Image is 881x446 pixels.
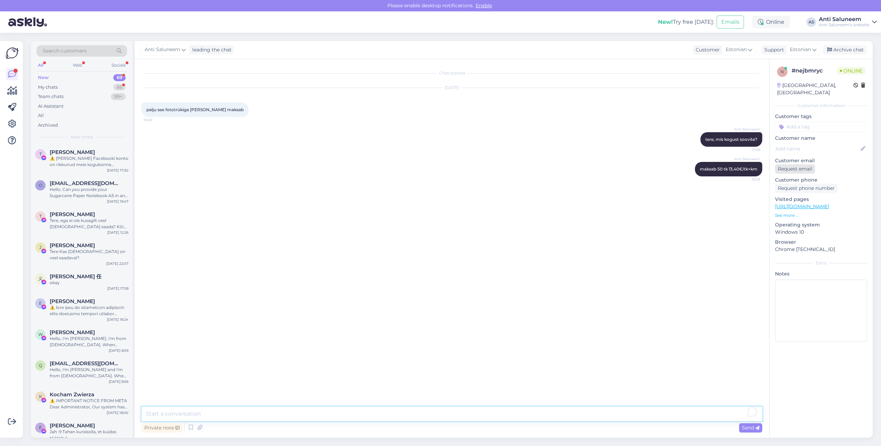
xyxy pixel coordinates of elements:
span: E [39,301,42,306]
span: Estonian [790,46,811,54]
p: Notes [775,270,867,278]
div: Socials [110,61,127,70]
span: 义平 任 [50,273,101,280]
div: ⚠️ [PERSON_NAME] Facebooki konto on rikkunud meie kogukonna standardeid. Meie süsteem on saanud p... [50,155,128,168]
a: [URL][DOMAIN_NAME] [775,203,829,210]
a: Anti SaluneemAnti Saluneem's website [819,17,877,28]
span: New chats [71,134,93,140]
span: 15:06 [144,117,170,123]
span: palju see fototrükiga [PERSON_NAME] maksab [146,107,244,112]
span: 15:08 [734,147,760,152]
p: Browser [775,239,867,246]
img: Askly Logo [6,47,19,60]
span: Enable [474,2,494,9]
div: [DATE] 8:59 [109,348,128,353]
div: My chats [38,84,58,91]
span: o [39,183,42,188]
span: Online [837,67,865,75]
div: Anti Saluneem's website [819,22,869,28]
div: [GEOGRAPHIC_DATA], [GEOGRAPHIC_DATA] [777,82,853,96]
span: quote02@starawardsmedal.net [50,360,122,367]
div: Try free [DATE]: [658,18,714,26]
p: Windows 10 [775,229,867,236]
button: Emails [717,16,744,29]
span: Eliza Adamska [50,298,95,304]
div: AI Assistant [38,103,64,110]
span: Send [742,425,759,431]
div: [DATE] 22:07 [106,261,128,266]
div: [DATE] 12:26 [107,230,128,235]
div: Support [762,46,784,54]
div: Customer [693,46,720,54]
span: Kocham Zwierza [50,391,94,398]
div: [DATE] 8:56 [109,379,128,384]
div: Web [71,61,84,70]
div: ⚠️ lore ipsu do sitametcon adipiscin elits doeiusmo tempori utlabor etdolo magnaaliq: enima://min... [50,304,128,317]
p: Customer phone [775,176,867,184]
div: Customer information [775,103,867,109]
div: Private note [142,423,182,433]
div: Chat started [142,70,762,76]
div: ⚠️ IMPORTANT NOTICE FROM META Dear Administrator, Our system has detected that your Facebook page... [50,398,128,410]
div: Hello, I'm [PERSON_NAME] and I'm from [DEMOGRAPHIC_DATA]. When browsing your company's promotiona... [50,367,128,379]
span: maksab 50 tk 13,40€/tk+km [700,166,757,172]
p: Customer tags [775,113,867,120]
span: E [39,425,42,430]
input: Add name [775,145,859,153]
span: Eve Corelli [50,423,95,429]
span: otopix@gmail.com [50,180,122,186]
span: J [39,245,41,250]
span: Estonian [726,46,747,54]
span: Wendy Xiao [50,329,95,336]
span: 义 [38,276,42,281]
span: T [39,214,42,219]
div: New [38,74,49,81]
div: 99+ [111,93,126,100]
p: Visited pages [775,196,867,203]
textarea: To enrich screen reader interactions, please activate Accessibility in Grammarly extension settings [142,407,762,421]
span: Anti Saluneem [734,127,760,132]
div: All [37,61,45,70]
div: [DATE] 16:24 [107,317,128,322]
span: Anti Saluneem [145,46,180,54]
div: Request email [775,164,815,174]
div: [DATE] [142,85,762,91]
div: [DATE] 19:47 [107,199,128,204]
div: Tere, ega ei ole kusagilt veel [DEMOGRAPHIC_DATA] saada? Kõik läksid välja [50,217,128,230]
div: Archived [38,122,58,129]
div: [DATE] 17:30 [107,168,128,173]
div: Request phone number [775,184,838,193]
div: [DATE] 18:00 [107,410,128,415]
span: Anti Saluneem [734,156,760,162]
span: tere, mis kogust soovite? [705,137,757,142]
span: Search customers [43,47,87,55]
span: W [38,332,43,337]
div: AS [806,17,816,27]
div: okay [50,280,128,286]
span: K [39,394,42,399]
span: q [39,363,42,368]
span: Jaanika Palmik [50,242,95,249]
div: [DATE] 17:58 [107,286,128,291]
div: leading the chat [190,46,232,54]
div: Archive chat [823,45,867,55]
span: Triin Mägi [50,211,95,217]
div: # nejbmryc [792,67,837,75]
div: Online [752,16,790,28]
div: Jah :9 Tahan kursisolla, et kuidas töötab :) [50,429,128,441]
div: All [38,112,44,119]
p: Chrome [TECHNICAL_ID] [775,246,867,253]
span: Tom Haja [50,149,95,155]
p: See more ... [775,212,867,219]
p: Customer name [775,135,867,142]
p: Operating system [775,221,867,229]
span: 15:09 [734,177,760,182]
span: n [781,69,784,74]
input: Add a tag [775,122,867,132]
div: Tere Kas [DEMOGRAPHIC_DATA] on veel saadaval? [50,249,128,261]
div: Team chats [38,93,64,100]
b: New! [658,19,673,25]
div: 69 [113,74,126,81]
div: Hello, I'm [PERSON_NAME]. I'm from [DEMOGRAPHIC_DATA]. When browsing your company's promotional o... [50,336,128,348]
p: Customer email [775,157,867,164]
